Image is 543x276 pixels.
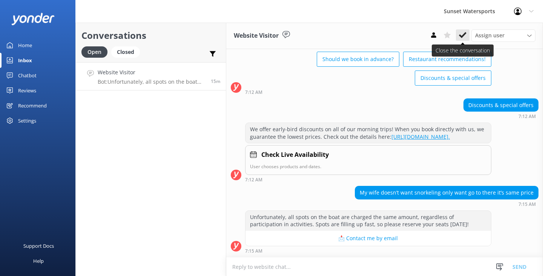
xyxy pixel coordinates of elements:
div: Discounts & special offers [464,99,538,112]
div: My wife doesn’t want snorkeling only want go to there it’s same price [355,186,538,199]
div: Sep 02 2025 07:15pm (UTC -05:00) America/Cancun [355,201,538,207]
h4: Check Live Availability [261,150,329,160]
strong: 7:15 AM [245,249,262,253]
p: User chooses products and dates. [250,163,486,170]
div: Sep 02 2025 07:12pm (UTC -05:00) America/Cancun [245,89,491,95]
h4: Website Visitor [98,68,205,77]
strong: 7:12 AM [245,90,262,95]
a: [URL][DOMAIN_NAME]. [391,133,450,140]
strong: 7:12 AM [245,178,262,182]
div: Reviews [18,83,36,98]
p: Bot: Unfortunately, all spots on the boat are charged the same amount, regardless of participatio... [98,78,205,85]
div: Assign User [471,29,535,41]
div: Sep 02 2025 07:15pm (UTC -05:00) America/Cancun [245,248,491,253]
button: Discounts & special offers [415,71,491,86]
div: Sep 02 2025 07:12pm (UTC -05:00) America/Cancun [463,113,538,119]
button: Should we book in advance? [317,52,399,67]
div: Settings [18,113,36,128]
a: Closed [111,48,144,56]
button: Restaurant recommendations! [403,52,491,67]
a: Open [81,48,111,56]
div: Chatbot [18,68,37,83]
strong: 7:15 AM [518,202,536,207]
div: Inbox [18,53,32,68]
h3: Website Visitor [234,31,279,41]
div: We offer early-bird discounts on all of our morning trips! When you book directly with us, we gua... [245,123,491,143]
div: Help [33,253,44,268]
div: Support Docs [23,238,54,253]
button: 📩 Contact me by email [245,231,491,246]
div: Unfortunately, all spots on the boat are charged the same amount, regardless of participation in ... [245,211,491,231]
h2: Conversations [81,28,220,43]
strong: 7:12 AM [518,114,536,119]
div: Sep 02 2025 07:12pm (UTC -05:00) America/Cancun [245,177,491,182]
div: Open [81,46,107,58]
span: Sep 02 2025 07:15pm (UTC -05:00) America/Cancun [211,78,220,84]
div: Home [18,38,32,53]
span: Assign user [475,31,505,40]
a: Website VisitorBot:Unfortunately, all spots on the boat are charged the same amount, regardless o... [76,62,226,90]
div: Closed [111,46,140,58]
div: Recommend [18,98,47,113]
img: yonder-white-logo.png [11,13,55,25]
